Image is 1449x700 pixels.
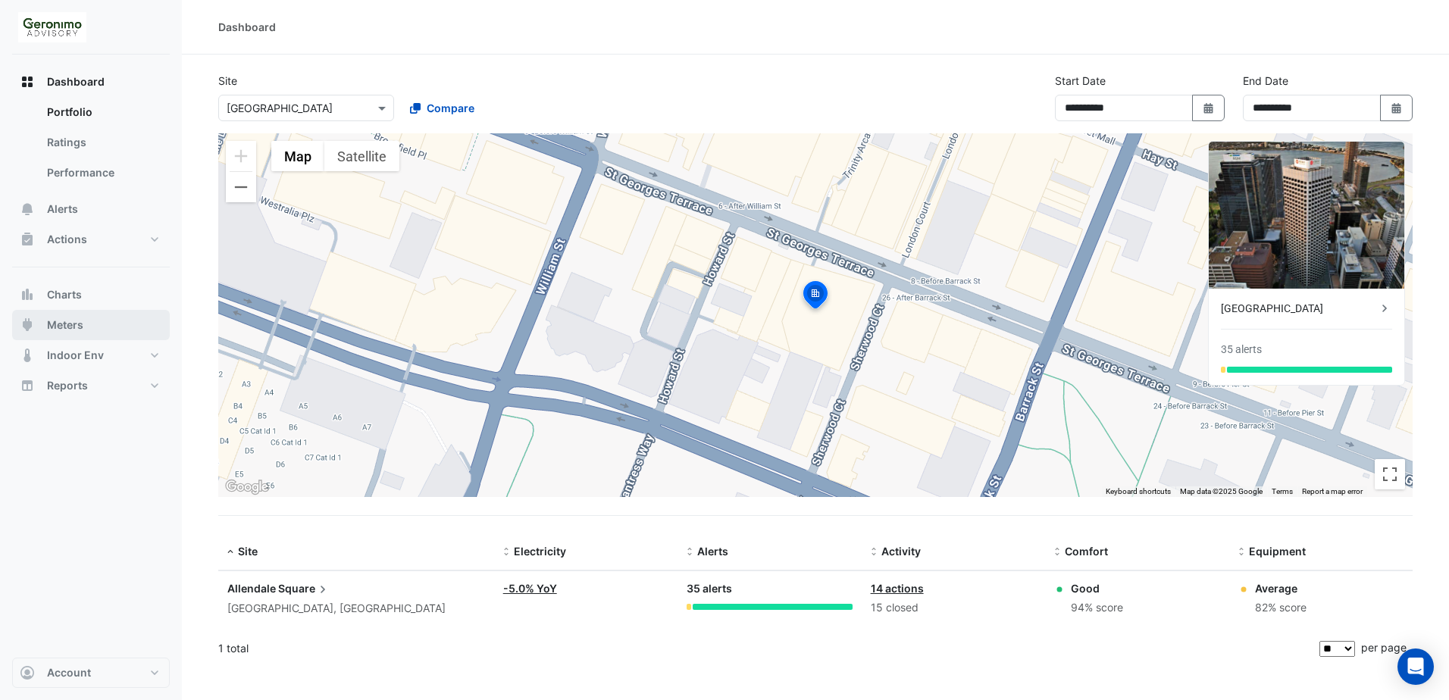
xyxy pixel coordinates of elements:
[1055,73,1106,89] label: Start Date
[881,545,921,558] span: Activity
[12,194,170,224] button: Alerts
[1221,342,1262,358] div: 35 alerts
[238,545,258,558] span: Site
[324,141,399,171] button: Show satellite imagery
[1361,641,1407,654] span: per page
[218,73,237,89] label: Site
[427,100,474,116] span: Compare
[12,67,170,97] button: Dashboard
[871,582,924,595] a: 14 actions
[1390,102,1404,114] fa-icon: Select Date
[12,224,170,255] button: Actions
[47,665,91,680] span: Account
[226,141,256,171] button: Zoom in
[47,378,88,393] span: Reports
[226,172,256,202] button: Zoom out
[47,317,83,333] span: Meters
[12,280,170,310] button: Charts
[1221,301,1377,317] div: [GEOGRAPHIC_DATA]
[1209,142,1404,289] img: Allendale Square
[12,340,170,370] button: Indoor Env
[1272,487,1293,495] a: Terms (opens in new tab)
[18,12,86,42] img: Company Logo
[222,477,272,497] a: Open this area in Google Maps (opens a new window)
[20,232,35,247] app-icon: Actions
[271,141,324,171] button: Show street map
[1202,102,1216,114] fa-icon: Select Date
[47,287,82,302] span: Charts
[35,158,170,188] a: Performance
[12,310,170,340] button: Meters
[697,545,728,558] span: Alerts
[1071,580,1123,596] div: Good
[1255,580,1307,596] div: Average
[20,287,35,302] app-icon: Charts
[1249,545,1306,558] span: Equipment
[1243,73,1288,89] label: End Date
[20,202,35,217] app-icon: Alerts
[1065,545,1108,558] span: Comfort
[1071,599,1123,617] div: 94% score
[12,97,170,194] div: Dashboard
[1302,487,1363,495] a: Report a map error
[35,97,170,127] a: Portfolio
[47,202,78,217] span: Alerts
[20,378,35,393] app-icon: Reports
[218,19,276,35] div: Dashboard
[47,348,104,363] span: Indoor Env
[227,582,276,595] span: Allendale
[218,630,1316,667] div: 1 total
[400,95,484,121] button: Compare
[799,279,832,315] img: site-pin-selected.svg
[1375,459,1405,489] button: Toggle fullscreen view
[47,74,105,89] span: Dashboard
[20,74,35,89] app-icon: Dashboard
[20,348,35,363] app-icon: Indoor Env
[1397,648,1434,685] div: Open Intercom Messenger
[47,232,87,247] span: Actions
[278,580,330,597] span: Square
[1106,486,1171,497] button: Keyboard shortcuts
[1180,487,1263,495] span: Map data ©2025 Google
[222,477,272,497] img: Google
[1255,599,1307,617] div: 82% score
[687,580,852,598] div: 35 alerts
[514,545,566,558] span: Electricity
[871,599,1036,617] div: 15 closed
[503,582,557,595] a: -5.0% YoY
[20,317,35,333] app-icon: Meters
[12,370,170,401] button: Reports
[12,658,170,688] button: Account
[35,127,170,158] a: Ratings
[227,600,485,617] div: [GEOGRAPHIC_DATA], [GEOGRAPHIC_DATA]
